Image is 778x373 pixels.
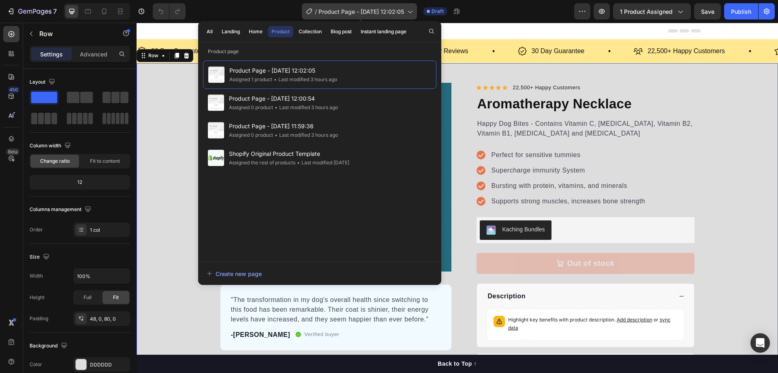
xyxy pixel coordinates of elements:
[327,26,355,37] button: Blog post
[30,204,93,215] div: Columns management
[229,159,295,167] div: Assigned the rest of products
[3,3,60,19] button: 7
[74,269,130,283] input: Auto
[30,226,43,233] div: Order
[355,158,509,168] p: Bursting with protein, vitamins, and minerals
[203,26,216,37] button: All
[355,143,509,153] p: Supercharge immunity System
[229,75,272,84] div: Assigned 1 product
[30,315,48,322] div: Padding
[694,3,721,19] button: Save
[222,28,240,35] div: Landing
[229,103,273,112] div: Assigned 0 product
[275,132,278,138] span: •
[340,70,558,92] h1: Aromatherapy Necklace
[229,121,338,131] span: Product Page - [DATE] 11:59:36
[6,149,19,155] div: Beta
[271,23,332,34] p: 700+ 5-Star Reviews
[218,26,244,37] button: Landing
[113,294,119,301] span: Fit
[30,341,69,351] div: Background
[273,103,338,112] div: Last modified 3 hours ago
[198,47,441,56] p: Product page
[153,3,186,19] div: Undo/Redo
[229,131,273,139] div: Assigned 0 product
[299,28,322,35] div: Collection
[39,29,108,39] p: Row
[366,203,408,211] div: Kaching Bundles
[268,26,293,37] button: Product
[229,149,349,159] span: Shopify Original Product Template
[168,308,203,316] p: Verified buyer
[295,159,349,167] div: Last modified [DATE]
[94,272,304,302] p: "The transformation in my dog's overall health since switching to this food has been remarkable. ...
[245,26,266,37] button: Home
[511,23,588,34] p: 22,500+ Happy Customers
[271,28,290,35] div: Product
[90,315,128,323] div: 48, 0, 80, 0
[341,96,557,116] p: Happy Dog Bites - Contains Vitamin C, [MEDICAL_DATA], Vitamin B2, Vitamin B1, [MEDICAL_DATA] and ...
[273,131,338,139] div: Last modified 3 hours ago
[80,50,107,58] p: Advanced
[30,272,43,280] div: Width
[206,265,433,282] button: Create new page
[137,23,778,373] iframe: Design area
[229,94,338,103] span: Product Page - [DATE] 12:00:54
[351,269,389,278] p: Description
[340,230,558,252] button: Out of stock
[357,26,410,37] button: Instant landing page
[207,28,213,35] div: All
[297,160,300,166] span: •
[724,3,758,19] button: Publish
[480,294,516,300] span: Add description
[701,8,714,15] span: Save
[30,294,45,301] div: Height
[301,337,340,345] div: Back to Top ↑
[361,28,406,35] div: Instant landing page
[395,23,448,34] p: 30 Day Guarantee
[343,198,415,217] button: Kaching Bundles
[40,157,70,165] span: Change ratio
[90,226,128,234] div: 1 col
[40,50,63,58] p: Settings
[432,8,444,15] span: Draft
[249,28,263,35] div: Home
[8,86,19,93] div: 450
[350,203,359,212] img: KachingBundles.png
[372,293,541,309] p: Highlight key benefits with product description.
[731,7,751,16] div: Publish
[90,361,128,369] div: DDDDDD
[83,294,92,301] span: Full
[355,174,509,183] p: Supports strong muscles, increases bone strength
[315,7,317,16] span: /
[275,104,278,110] span: •
[274,76,277,82] span: •
[30,252,51,263] div: Size
[229,66,337,75] span: Product Page - [DATE] 12:02:05
[31,177,128,188] div: 12
[331,28,352,35] div: Blog post
[376,61,444,69] p: 22,500+ Happy Customers
[750,333,770,353] div: Open Intercom Messenger
[355,127,509,137] p: Perfect for sensitive tummies
[272,75,337,84] div: Last modified 3 hours ago
[318,7,404,16] span: Product Page - [DATE] 12:02:05
[30,77,57,88] div: Layout
[30,361,42,368] div: Color
[30,140,73,151] div: Column width
[53,6,57,16] p: 7
[613,3,691,19] button: 1 product assigned
[90,157,120,165] span: Fit to content
[207,270,262,278] div: Create new page
[295,26,325,37] button: Collection
[620,7,673,16] span: 1 product assigned
[94,307,154,317] p: -[PERSON_NAME]
[10,29,24,37] div: Row
[431,235,478,247] div: Out of stock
